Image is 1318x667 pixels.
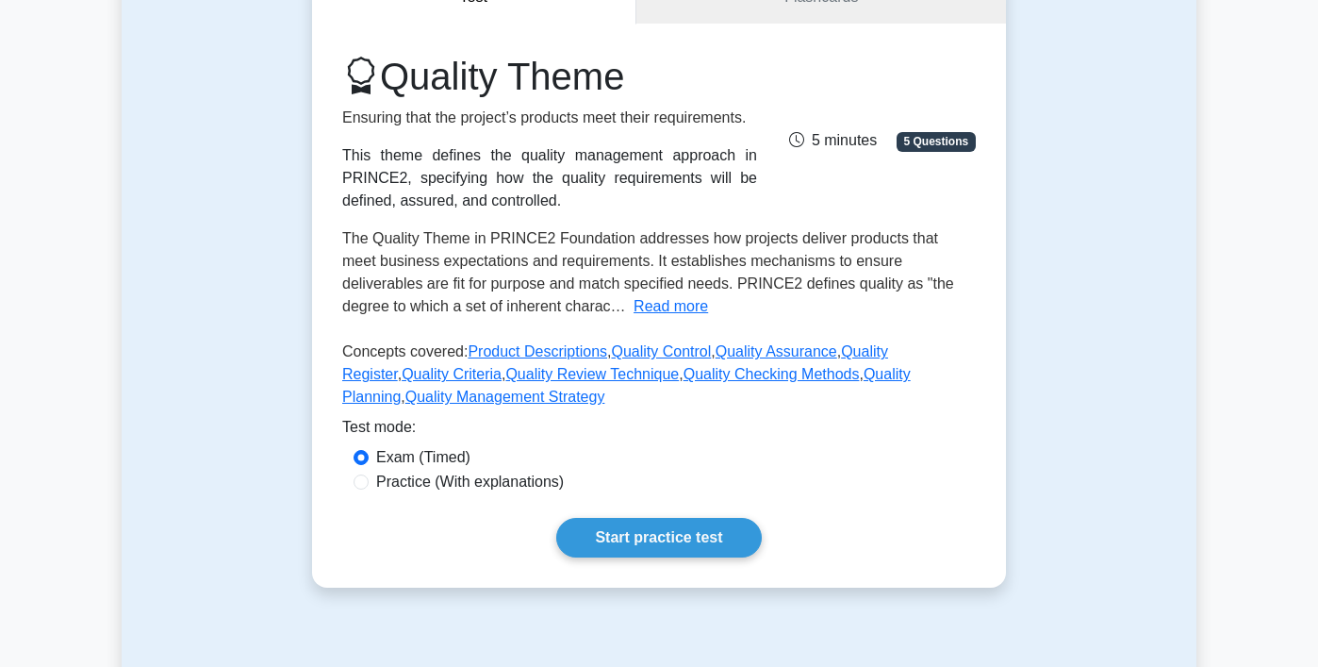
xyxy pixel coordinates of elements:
[405,389,605,405] a: Quality Management Strategy
[342,416,976,446] div: Test mode:
[468,343,607,359] a: Product Descriptions
[342,107,757,129] p: Ensuring that the project’s products meet their requirements.
[342,144,757,212] div: This theme defines the quality management approach in PRINCE2, specifying how the quality require...
[556,518,761,558] a: Start practice test
[897,132,976,151] span: 5 Questions
[505,366,679,382] a: Quality Review Technique
[342,341,976,416] p: Concepts covered: , , , , , , , ,
[376,446,470,469] label: Exam (Timed)
[789,132,877,148] span: 5 minutes
[376,471,564,493] label: Practice (With explanations)
[611,343,711,359] a: Quality Control
[342,230,954,314] span: The Quality Theme in PRINCE2 Foundation addresses how projects deliver products that meet busines...
[342,54,757,99] h1: Quality Theme
[634,295,708,318] button: Read more
[402,366,502,382] a: Quality Criteria
[716,343,837,359] a: Quality Assurance
[684,366,860,382] a: Quality Checking Methods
